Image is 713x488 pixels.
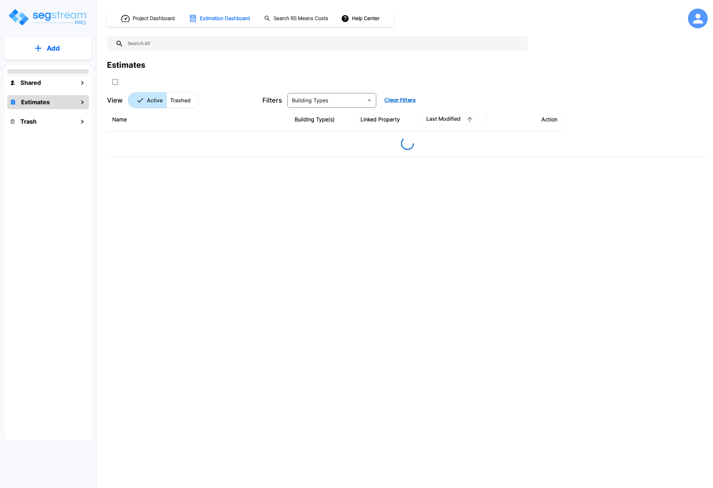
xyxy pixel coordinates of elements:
[355,108,421,132] th: Linked Property
[20,117,37,126] h1: Trash
[170,96,191,104] p: Trashed
[8,8,88,27] img: Logo
[200,15,250,22] h1: Estimation Dashboard
[340,12,382,25] button: Help Center
[47,43,60,53] p: Add
[128,92,199,108] div: Platform
[5,39,92,58] button: Add
[133,15,175,22] h1: Project Dashboard
[289,96,363,105] input: Building Types
[186,12,253,25] button: Estimation Dashboard
[128,92,167,108] button: Active
[289,108,355,132] th: Building Type(s)
[262,95,282,105] p: Filters
[382,94,418,107] button: Clear Filters
[274,15,328,22] h1: Search RS Means Costs
[107,95,123,105] p: View
[365,96,374,105] button: Open
[21,98,50,107] h1: Estimates
[147,96,163,104] p: Active
[109,75,122,88] button: SelectAll
[166,92,199,108] button: Trashed
[107,59,145,71] div: Estimates
[421,108,487,132] th: Last Modified
[261,12,332,25] button: Search RS Means Costs
[112,115,284,123] div: Name
[20,78,41,87] h1: Shared
[123,36,524,51] input: Search All
[119,11,178,26] button: Project Dashboard
[487,108,563,132] th: Action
